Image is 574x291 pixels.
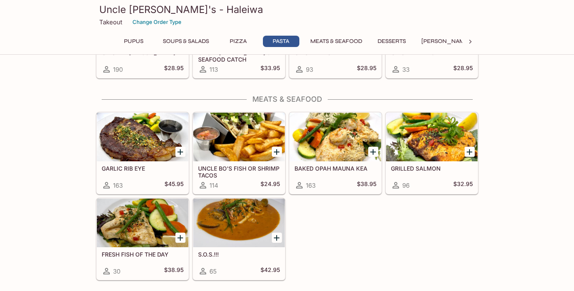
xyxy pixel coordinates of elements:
button: Change Order Type [129,16,185,28]
span: 30 [113,267,120,275]
span: 96 [402,182,410,189]
h5: $42.95 [260,266,280,276]
button: DESSERTS [373,36,410,47]
h5: $28.95 [164,64,184,74]
h5: $38.95 [164,266,184,276]
button: MEATS & SEAFOOD [306,36,367,47]
div: GARLIC RIB EYE [97,113,188,161]
button: Add GRILLED SALMON [465,147,475,157]
div: S.O.S.!!! [193,199,285,247]
h5: BAKED OPAH MAUNA KEA [294,165,376,172]
button: Add S.O.S.!!! [272,233,282,243]
h5: $33.95 [260,64,280,74]
div: GRILLED SALMON [386,113,478,161]
span: 190 [113,66,123,73]
h5: $32.95 [453,180,473,190]
button: Add GARLIC RIB EYE [175,147,186,157]
div: UNCLE BO'S FISH OR SHRIMP TACOS [193,113,285,161]
h5: GARLIC RIB EYE [102,165,184,172]
button: Add FRESH FISH OF THE DAY [175,233,186,243]
a: S.O.S.!!!65$42.95 [193,198,285,280]
a: GRILLED SALMON96$32.95 [386,112,478,194]
span: 113 [209,66,218,73]
span: 163 [306,182,316,189]
div: FRESH FISH OF THE DAY [97,199,188,247]
h5: $28.95 [357,64,376,74]
h5: GRILLED SALMON [391,165,473,172]
span: 163 [113,182,123,189]
span: 65 [209,267,217,275]
a: BAKED OPAH MAUNA KEA163$38.95 [289,112,382,194]
h5: $24.95 [260,180,280,190]
button: PIZZA [220,36,256,47]
button: Add BAKED OPAH MAUNA KEA [368,147,378,157]
h3: Uncle [PERSON_NAME]'s - Haleiwa [99,3,475,16]
h5: FRESH FISH OF THE DAY [102,251,184,258]
span: 33 [402,66,410,73]
button: PASTA [263,36,299,47]
h5: $45.95 [164,180,184,190]
button: SOUPS & SALADS [158,36,213,47]
div: BAKED OPAH MAUNA KEA [290,113,381,161]
h5: $28.95 [453,64,473,74]
a: GARLIC RIB EYE163$45.95 [96,112,189,194]
span: 93 [306,66,313,73]
h5: UNCLE [PERSON_NAME]'S SEAFOOD CATCH [198,49,280,62]
span: 114 [209,182,218,189]
a: UNCLE BO'S FISH OR SHRIMP TACOS114$24.95 [193,112,285,194]
h5: UNCLE BO'S FISH OR SHRIMP TACOS [198,165,280,178]
button: PUPUS [115,36,152,47]
h4: MEATS & SEAFOOD [96,95,478,104]
h5: $38.95 [357,180,376,190]
p: Takeout [99,18,122,26]
a: FRESH FISH OF THE DAY30$38.95 [96,198,189,280]
h5: S.O.S.!!! [198,251,280,258]
button: Add UNCLE BO'S FISH OR SHRIMP TACOS [272,147,282,157]
button: [PERSON_NAME] [417,36,475,47]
